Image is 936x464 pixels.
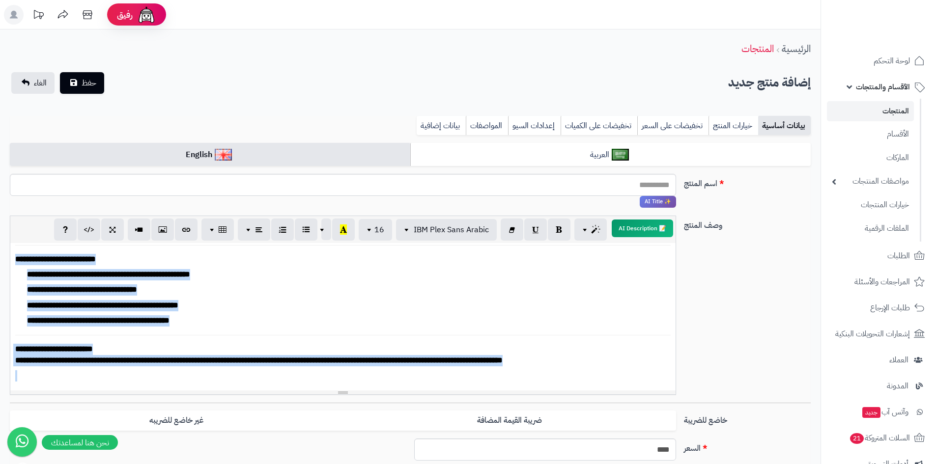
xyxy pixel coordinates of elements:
[414,224,489,236] span: IBM Plex Sans Arabic
[856,80,910,94] span: الأقسام والمنتجات
[466,116,508,136] a: المواصفات
[396,219,497,241] button: IBM Plex Sans Arabic
[782,41,811,56] a: الرئيسية
[827,400,930,424] a: وآتس آبجديد
[680,216,815,231] label: وصف المنتج
[417,116,466,136] a: بيانات إضافية
[215,149,232,161] img: English
[137,5,156,25] img: ai-face.png
[827,124,914,145] a: الأقسام
[889,353,908,367] span: العملاء
[887,249,910,263] span: الطلبات
[11,72,55,94] a: الغاء
[827,270,930,294] a: المراجعات والأسئلة
[835,327,910,341] span: إشعارات التحويلات البنكية
[612,149,629,161] img: العربية
[861,405,908,419] span: وآتس آب
[60,72,104,94] button: حفظ
[26,5,51,27] a: تحديثات المنصة
[827,218,914,239] a: الملفات الرقمية
[561,116,637,136] a: تخفيضات على الكميات
[34,77,47,89] span: الغاء
[827,322,930,346] a: إشعارات التحويلات البنكية
[640,196,676,208] span: انقر لاستخدام رفيقك الذكي
[374,224,384,236] span: 16
[508,116,561,136] a: إعدادات السيو
[728,73,811,93] h2: إضافة منتج جديد
[359,219,392,241] button: 16
[827,194,914,216] a: خيارات المنتجات
[854,275,910,289] span: المراجعات والأسئلة
[709,116,758,136] a: خيارات المنتج
[82,77,96,89] span: حفظ
[827,374,930,398] a: المدونة
[849,431,910,445] span: السلات المتروكة
[887,379,908,393] span: المدونة
[827,171,914,192] a: مواصفات المنتجات
[827,296,930,320] a: طلبات الإرجاع
[827,101,914,121] a: المنتجات
[410,143,811,167] a: العربية
[680,438,815,454] label: السعر
[343,410,676,431] label: ضريبة القيمة المضافة
[827,147,914,168] a: الماركات
[758,116,811,136] a: بيانات أساسية
[870,301,910,315] span: طلبات الإرجاع
[637,116,709,136] a: تخفيضات على السعر
[850,433,864,444] span: 21
[741,41,774,56] a: المنتجات
[10,143,410,167] a: English
[680,410,815,426] label: خاضع للضريبة
[827,244,930,268] a: الطلبات
[612,219,673,237] button: 📝 AI Description
[862,407,880,418] span: جديد
[117,9,133,21] span: رفيق
[874,54,910,68] span: لوحة التحكم
[680,174,815,190] label: اسم المنتج
[10,410,343,431] label: غير خاضع للضريبه
[827,49,930,73] a: لوحة التحكم
[827,348,930,372] a: العملاء
[827,426,930,450] a: السلات المتروكة21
